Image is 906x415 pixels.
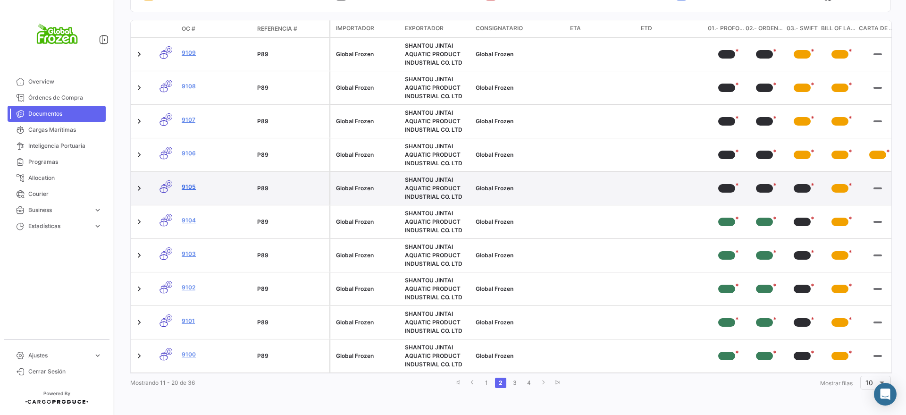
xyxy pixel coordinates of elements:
a: Expand/Collapse Row [134,284,144,294]
a: go to first page [453,378,464,388]
a: Órdenes de Compra [8,90,106,106]
a: 1 [481,378,492,388]
a: 9103 [182,250,250,258]
span: Courier [28,190,102,198]
div: P89 [257,50,325,59]
div: SHANTOU JINTAI AQUATIC PRODUCT INDUSTRIAL CO. LTD [405,142,468,168]
span: 01.- Proforma Invoice [708,24,746,34]
div: SHANTOU JINTAI AQUATIC PRODUCT INDUSTRIAL CO. LTD [405,75,468,101]
span: Ajustes [28,351,90,360]
span: Overview [28,77,102,86]
datatable-header-cell: Bill of Lading [821,20,859,37]
a: Allocation [8,170,106,186]
div: Global Frozen [336,117,397,126]
a: go to previous page [467,378,478,388]
datatable-header-cell: Referencia # [253,21,329,37]
a: Inteligencia Portuaria [8,138,106,154]
img: logo+global+frozen.png [33,11,80,59]
div: Global Frozen [336,184,397,193]
span: Business [28,206,90,214]
div: SHANTOU JINTAI AQUATIC PRODUCT INDUSTRIAL CO. LTD [405,343,468,369]
span: 02.- Orden de Compra [746,24,783,34]
div: P89 [257,117,325,126]
div: P89 [257,318,325,327]
datatable-header-cell: ETA [566,20,637,37]
a: 3 [509,378,520,388]
div: SHANTOU JINTAI AQUATIC PRODUCT INDUSTRIAL CO. LTD [405,42,468,67]
span: Global Frozen [476,185,513,192]
div: P89 [257,151,325,159]
li: page 1 [479,375,494,391]
div: SHANTOU JINTAI AQUATIC PRODUCT INDUSTRIAL CO. LTD [405,243,468,268]
span: Global Frozen [476,84,513,91]
span: Global Frozen [476,51,513,58]
span: 0 [166,314,172,322]
a: 9105 [182,183,250,191]
li: page 3 [508,375,522,391]
div: SHANTOU JINTAI AQUATIC PRODUCT INDUSTRIAL CO. LTD [405,276,468,302]
datatable-header-cell: 02.- Orden de Compra [746,20,783,37]
div: P89 [257,251,325,260]
span: Consignatario [476,24,523,33]
datatable-header-cell: Carta de Crédito [859,20,897,37]
span: 0 [166,348,172,355]
span: Carta de Crédito [859,24,897,34]
a: 9101 [182,317,250,325]
span: 03.- SWIFT [787,24,818,34]
a: 9106 [182,149,250,158]
span: Importador [336,24,374,33]
a: go to last page [552,378,563,388]
datatable-header-cell: Consignatario [472,20,566,37]
span: ETA [570,24,581,33]
span: Cerrar Sesión [28,367,102,376]
span: Global Frozen [476,352,513,359]
span: OC # [182,25,195,33]
div: SHANTOU JINTAI AQUATIC PRODUCT INDUSTRIAL CO. LTD [405,176,468,201]
div: Global Frozen [336,352,397,360]
div: SHANTOU JINTAI AQUATIC PRODUCT INDUSTRIAL CO. LTD [405,209,468,235]
span: Referencia # [257,25,297,33]
span: 0 [166,180,172,187]
a: go to next page [537,378,549,388]
a: 9104 [182,216,250,225]
span: Exportador [405,24,444,33]
div: Global Frozen [336,151,397,159]
span: Global Frozen [476,319,513,326]
datatable-header-cell: ETD [637,20,708,37]
span: 0 [166,46,172,53]
datatable-header-cell: Exportador [401,20,472,37]
div: Abrir Intercom Messenger [874,383,897,406]
a: Programas [8,154,106,170]
span: expand_more [93,351,102,360]
a: 9100 [182,350,250,359]
span: 0 [166,80,172,87]
a: 2 [495,378,506,388]
a: Expand/Collapse Row [134,117,144,126]
datatable-header-cell: Modo de Transporte [150,25,178,33]
a: Expand/Collapse Row [134,217,144,227]
span: Mostrar filas [820,380,853,387]
span: ETD [641,24,652,33]
span: Documentos [28,110,102,118]
div: P89 [257,218,325,226]
a: 9108 [182,82,250,91]
span: Global Frozen [476,252,513,259]
div: Global Frozen [336,50,397,59]
div: Global Frozen [336,84,397,92]
li: page 4 [522,375,536,391]
datatable-header-cell: 03.- SWIFT [783,20,821,37]
a: Expand/Collapse Row [134,251,144,260]
div: P89 [257,285,325,293]
span: Órdenes de Compra [28,93,102,102]
a: Expand/Collapse Row [134,184,144,193]
a: Overview [8,74,106,90]
span: 0 [166,247,172,254]
div: Global Frozen [336,285,397,293]
span: Allocation [28,174,102,182]
a: Expand/Collapse Row [134,50,144,59]
span: 0 [166,147,172,154]
span: Programas [28,158,102,166]
a: Expand/Collapse Row [134,150,144,160]
div: Global Frozen [336,318,397,327]
a: 9107 [182,116,250,124]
